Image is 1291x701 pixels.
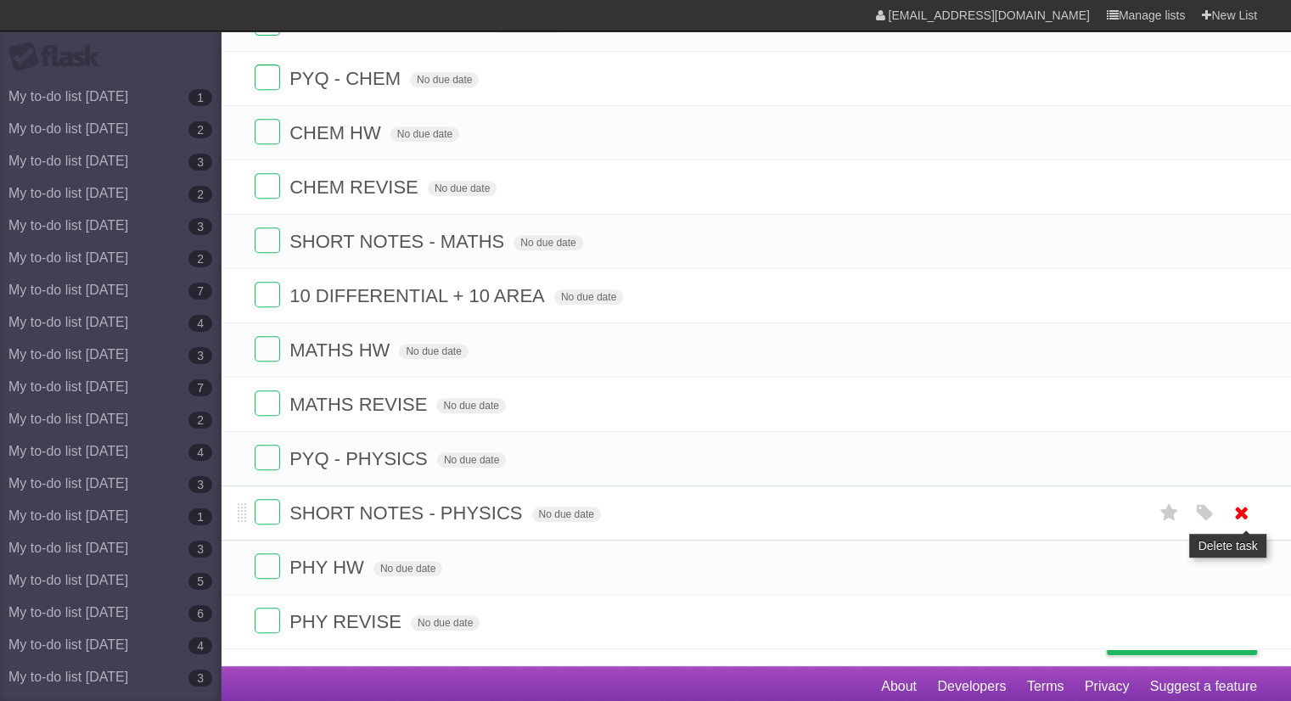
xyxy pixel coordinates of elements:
b: 2 [188,121,212,138]
b: 4 [188,637,212,654]
b: 7 [188,379,212,396]
span: CHEM HW [289,122,385,143]
span: PHY REVISE [289,611,406,632]
b: 3 [188,347,212,364]
b: 3 [188,541,212,558]
b: 3 [188,218,212,235]
span: No due date [532,507,601,522]
b: 2 [188,186,212,203]
span: SHORT NOTES - MATHS [289,231,508,252]
label: Done [255,608,280,633]
span: No due date [390,126,459,142]
label: Star task [1153,499,1186,527]
span: PHY HW [289,557,368,578]
b: 1 [188,89,212,106]
b: 3 [188,476,212,493]
span: No due date [554,289,623,305]
b: 3 [188,670,212,687]
span: No due date [411,615,480,631]
span: No due date [437,452,506,468]
span: Buy me a coffee [1142,625,1249,654]
label: Done [255,119,280,144]
span: 10 DIFFERENTIAL + 10 AREA [289,285,549,306]
label: Done [255,64,280,90]
b: 6 [188,605,212,622]
span: CHEM REVISE [289,177,423,198]
span: No due date [373,561,442,576]
b: 7 [188,283,212,300]
span: MATHS HW [289,339,394,361]
span: No due date [428,181,497,196]
label: Done [255,445,280,470]
label: Done [255,553,280,579]
label: Done [255,282,280,307]
span: PYQ - CHEM [289,68,405,89]
label: Done [255,499,280,524]
b: 2 [188,250,212,267]
b: 3 [188,154,212,171]
b: 1 [188,508,212,525]
span: No due date [399,344,468,359]
span: No due date [514,235,582,250]
span: MATHS REVISE [289,394,431,415]
b: 4 [188,444,212,461]
span: No due date [410,72,479,87]
span: No due date [436,398,505,413]
label: Done [255,390,280,416]
b: 2 [188,412,212,429]
div: Flask [8,42,110,72]
span: PYQ - PHYSICS [289,448,432,469]
b: 4 [188,315,212,332]
label: Done [255,227,280,253]
label: Done [255,173,280,199]
span: SHORT NOTES - PHYSICS [289,502,526,524]
b: 5 [188,573,212,590]
label: Done [255,336,280,362]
